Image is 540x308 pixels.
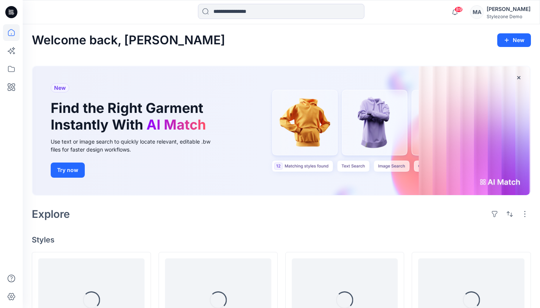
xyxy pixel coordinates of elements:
div: Stylezone Demo [487,14,531,19]
span: New [54,83,66,92]
div: [PERSON_NAME] [487,5,531,14]
h2: Welcome back, [PERSON_NAME] [32,33,225,47]
div: MA [470,5,484,19]
button: Try now [51,163,85,178]
h2: Explore [32,208,70,220]
span: AI Match [146,116,206,133]
span: 89 [454,6,463,13]
div: Use text or image search to quickly locate relevant, editable .bw files for faster design workflows. [51,138,221,153]
h1: Find the Right Garment Instantly With [51,100,210,133]
button: New [497,33,531,47]
h4: Styles [32,235,531,244]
